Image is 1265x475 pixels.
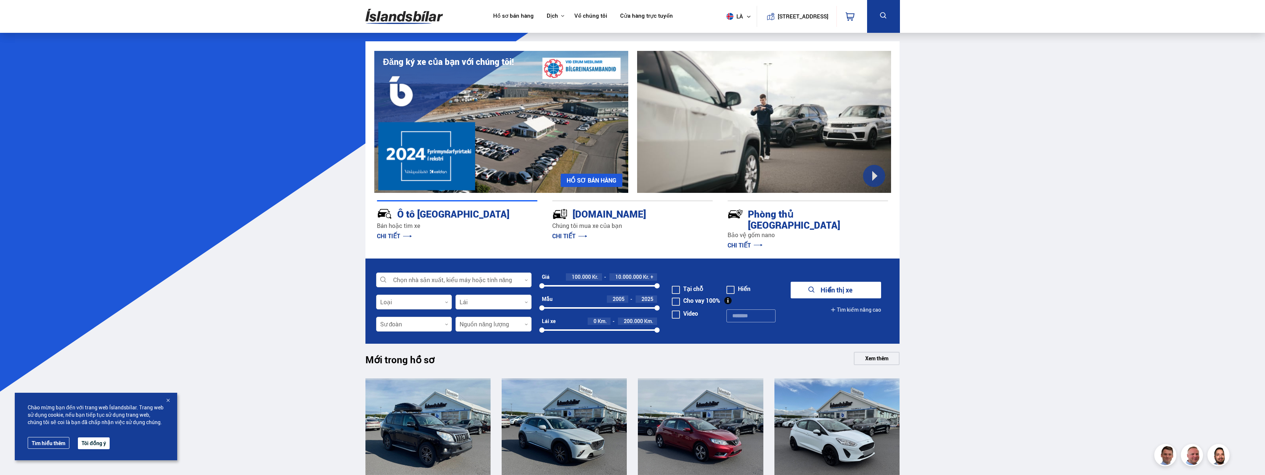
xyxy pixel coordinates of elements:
[552,232,587,240] a: CHI TIẾT
[383,57,514,67] h1: Đăng ký xe của bạn với chúng tôi!
[561,174,622,187] a: HỒ SƠ BÁN HÀNG
[615,273,642,280] span: 10.000.000
[374,51,628,193] img: eKx6w-_Home_640_.png
[642,295,653,302] span: 2025
[365,4,443,28] img: G0Ugv5HjCgRt.svg
[592,274,598,280] span: Kr.
[723,6,757,27] button: Là
[1182,445,1204,467] img: siFngHWaQ9KaOqBr.png
[1209,445,1231,467] img: nhp88E3Fdnt1Opn2.png
[620,13,673,20] a: Cửa hàng trực tuyến
[644,318,653,324] span: Km.
[781,13,826,20] button: [STREET_ADDRESS]
[28,404,164,426] span: Chào mừng bạn đến với trang web Íslandsbílar. Trang web sử dụng cookie, nếu bạn tiếp tục sử dụng ...
[728,207,862,231] div: Phòng thủ [GEOGRAPHIC_DATA]
[624,318,643,325] span: 200.000
[594,318,597,325] span: 0
[574,13,607,20] a: Về chúng tôi
[736,13,743,20] font: Là
[542,318,556,324] div: Lái xe
[547,13,558,20] button: Dịch
[377,232,412,240] a: CHI TIẾT
[1155,445,1178,467] img: FbJEzSuNWCJXmdc-.webp
[761,6,832,27] a: [STREET_ADDRESS]
[377,222,537,230] p: Bán hoặc tìm xe
[377,206,392,222] img: JRvxyua_JYH6wB4c.svg
[738,285,750,293] font: Hiến
[613,295,625,302] span: 2005
[493,13,534,20] a: Hồ sơ bán hàng
[78,437,110,449] button: Tôi đồng ý
[28,437,69,449] a: Tìm hiểu thêm
[837,307,881,313] font: Tìm kiếm nâng cao
[683,297,720,305] font: Cho vay 100%
[865,355,888,362] font: Xem thêm
[821,285,853,294] font: Hiển thị xe
[683,285,703,293] font: Tại chỗ
[854,352,900,365] a: Xem thêm
[650,274,653,280] span: +
[552,222,713,230] p: Chúng tôi mua xe của bạn
[728,231,888,239] p: Bảo vệ gốm nano
[726,13,733,20] img: svg+xml;base64,PHN2ZyB4bWxucz0iaHR0cDovL3d3dy53My5vcmcvMjAwMC9zdmciIHdpZHRoPSI1MTIiIGhlaWdodD0iNT...
[552,207,687,220] div: [DOMAIN_NAME]
[643,274,649,280] span: Kr.
[365,354,447,370] h1: Mới trong hồ sơ
[728,241,763,249] a: CHI TIẾT
[542,296,553,302] div: Mẫu
[598,318,607,324] span: Km.
[683,309,698,318] font: Video
[377,207,511,220] div: Ô tô [GEOGRAPHIC_DATA]
[542,274,550,280] div: Giá
[791,282,881,298] button: Hiển thị xe
[567,177,616,184] font: HỒ SƠ BÁN HÀNG
[572,273,591,280] span: 100.000
[831,302,881,318] button: Tìm kiếm nâng cao
[728,206,743,222] img: -Svtn6bYgwAsiwNX.svg
[552,206,568,222] img: tr5P-W3DuiFaO7aO.svg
